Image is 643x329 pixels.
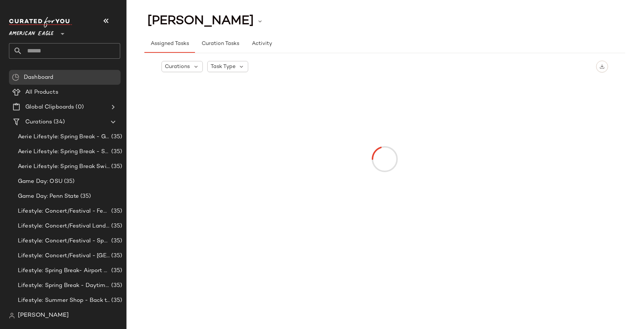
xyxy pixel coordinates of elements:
span: (35) [110,237,122,245]
span: (34) [52,118,65,126]
span: American Eagle [9,25,54,39]
span: Assigned Tasks [150,41,189,47]
span: Game Day: OSU [18,177,63,186]
span: (35) [110,207,122,216]
span: Aerie Lifestyle: Spring Break - Girly/Femme [18,133,110,141]
span: Lifestyle: Concert/Festival Landing Page [18,222,110,230]
span: Curation Tasks [201,41,239,47]
span: Lifestyle: Concert/Festival - Sporty [18,237,110,245]
span: (35) [110,252,122,260]
span: (35) [110,281,122,290]
span: Curations [25,118,52,126]
span: Task Type [211,63,236,71]
span: Aerie Lifestyle: Spring Break Swimsuits Landing Page [18,162,110,171]
img: svg%3e [9,313,15,319]
span: (35) [79,192,91,201]
span: Activity [252,41,272,47]
span: Lifestyle: Concert/Festival - Femme [18,207,110,216]
span: Lifestyle: Summer Shop - Back to School Essentials [18,296,110,305]
span: (35) [110,296,122,305]
span: (35) [110,222,122,230]
span: (35) [110,148,122,156]
span: [PERSON_NAME] [18,311,69,320]
span: (35) [110,162,122,171]
span: (35) [63,177,75,186]
span: Game Day: Penn State [18,192,79,201]
span: (35) [110,267,122,275]
span: (35) [110,133,122,141]
img: cfy_white_logo.C9jOOHJF.svg [9,17,72,28]
span: Lifestyle: Spring Break- Airport Style [18,267,110,275]
span: Curations [165,63,190,71]
span: All Products [25,88,58,97]
img: svg%3e [12,74,19,81]
span: Lifestyle: Concert/Festival - [GEOGRAPHIC_DATA] [18,252,110,260]
span: (0) [74,103,83,112]
img: svg%3e [599,64,605,69]
span: [PERSON_NAME] [147,14,254,28]
span: Global Clipboards [25,103,74,112]
span: Aerie Lifestyle: Spring Break - Sporty [18,148,110,156]
span: Lifestyle: Spring Break - Daytime Casual [18,281,110,290]
span: Dashboard [24,73,53,82]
